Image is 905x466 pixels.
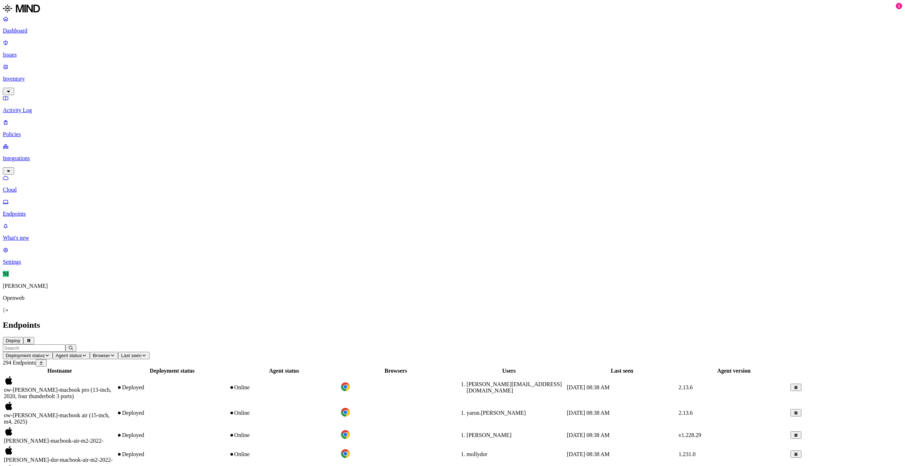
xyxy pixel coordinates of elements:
[3,52,902,58] p: Issues
[4,401,14,411] img: macos.svg
[117,384,227,391] div: Deployed
[6,353,45,358] span: Deployment status
[3,40,902,58] a: Issues
[117,432,227,438] div: Deployed
[117,368,227,374] div: Deployment status
[340,430,350,439] img: chrome.svg
[229,368,339,374] div: Agent status
[3,175,902,193] a: Cloud
[229,410,339,416] div: Online
[3,320,902,330] h2: Endpoints
[229,384,339,391] div: Online
[567,410,609,416] span: [DATE] 08:38 AM
[567,432,609,438] span: [DATE] 08:38 AM
[3,187,902,193] p: Cloud
[3,107,902,113] p: Activity Log
[3,3,40,14] img: MIND
[678,451,695,457] span: 1.231.0
[3,271,9,277] span: NI
[3,223,902,241] a: What's new
[678,410,693,416] span: 2.13.6
[3,295,902,301] p: Openweb
[229,432,339,438] div: Online
[3,360,36,366] span: 294 Endpoints
[3,143,902,174] a: Integrations
[340,382,350,392] img: chrome.svg
[56,353,82,358] span: Agent status
[3,344,65,352] input: Search
[340,368,451,374] div: Browsers
[567,368,677,374] div: Last seen
[4,426,14,436] img: macos.svg
[4,445,14,455] img: macos.svg
[467,381,562,394] span: [PERSON_NAME][EMAIL_ADDRESS][DOMAIN_NAME]
[3,259,902,265] p: Settings
[3,155,902,162] p: Integrations
[3,3,902,16] a: MIND
[93,353,110,358] span: Browser
[678,432,701,438] span: v1.228.29
[229,451,339,458] div: Online
[3,64,902,94] a: Inventory
[4,387,111,399] span: ow-[PERSON_NAME]-macbook pro (13-inch, 2020, four thunderbolt 3 ports)
[678,368,789,374] div: Agent version
[3,131,902,138] p: Policies
[567,384,609,390] span: [DATE] 08:38 AM
[3,247,902,265] a: Settings
[117,410,227,416] div: Deployed
[4,368,115,374] div: Hostname
[4,375,14,385] img: macos.svg
[340,449,350,459] img: chrome.svg
[4,412,110,425] span: ow-[PERSON_NAME]-macbook air (15-inch, m4, 2025)
[896,3,902,9] div: 1
[3,119,902,138] a: Policies
[452,368,566,374] div: Users
[121,353,141,358] span: Last seen
[3,337,23,344] button: Deploy
[3,211,902,217] p: Endpoints
[4,438,103,444] span: [PERSON_NAME]-macbook-air-m2-2022-
[3,199,902,217] a: Endpoints
[3,95,902,113] a: Activity Log
[3,76,902,82] p: Inventory
[340,407,350,417] img: chrome.svg
[678,384,693,390] span: 2.13.6
[4,457,113,463] span: [PERSON_NAME]-dor-macbook-air-m2-2022-
[117,451,227,458] div: Deployed
[3,16,902,34] a: Dashboard
[467,451,487,457] span: mollydor
[567,451,609,457] span: [DATE] 08:38 AM
[467,410,526,416] span: yaron.[PERSON_NAME]
[3,235,902,241] p: What's new
[467,432,512,438] span: [PERSON_NAME]
[3,28,902,34] p: Dashboard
